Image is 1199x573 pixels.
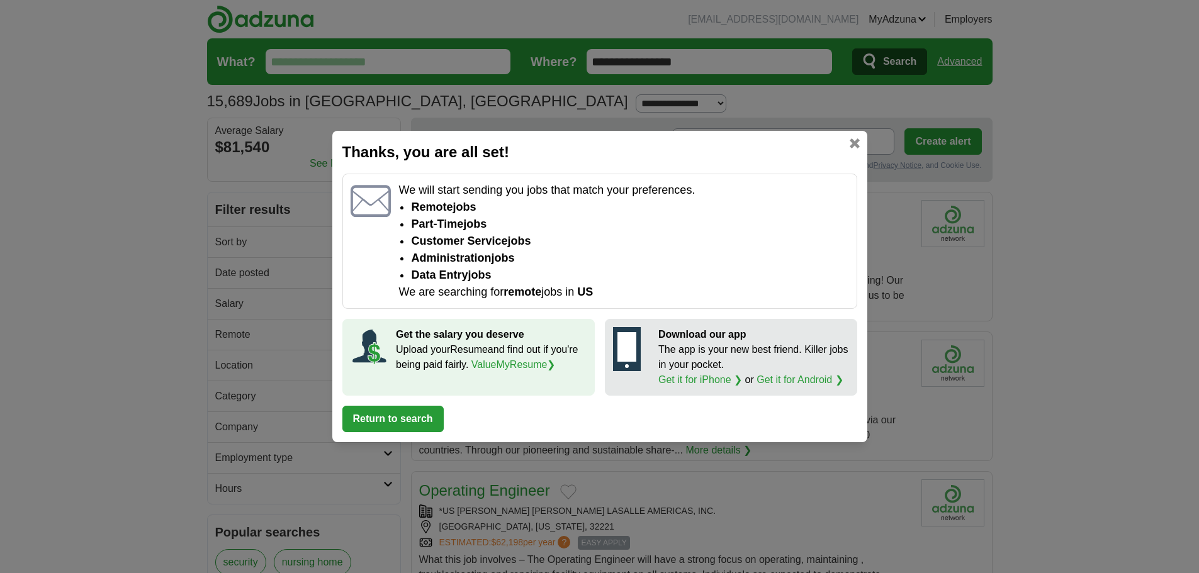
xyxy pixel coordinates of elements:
[658,342,849,387] p: The app is your new best friend. Killer jobs in your pocket. or
[411,267,848,284] li: Data Entry jobs
[577,286,593,298] span: US
[757,374,843,385] a: Get it for Android ❯
[411,233,848,250] li: Customer Service jobs
[658,374,742,385] a: Get it for iPhone ❯
[396,342,587,372] p: Upload your Resume and find out if you're being paid fairly.
[658,327,849,342] p: Download our app
[342,141,857,164] h2: Thanks, you are all set!
[396,327,587,342] p: Get the salary you deserve
[411,216,848,233] li: Part-time jobs
[471,359,556,370] a: ValueMyResume❯
[398,284,848,301] p: We are searching for jobs in
[504,286,541,298] strong: remote
[411,250,848,267] li: Administration jobs
[398,182,848,199] p: We will start sending you jobs that match your preferences.
[342,406,444,432] button: Return to search
[411,199,848,216] li: Remote jobs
